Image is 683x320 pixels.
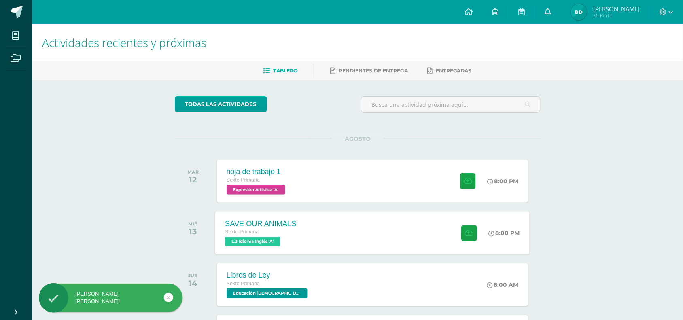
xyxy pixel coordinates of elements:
div: 8:00 PM [487,178,518,185]
div: 14 [188,278,197,288]
a: todas las Actividades [175,96,267,112]
div: 13 [188,227,197,236]
div: MIÉ [188,221,197,227]
div: 8:00 PM [488,229,520,237]
div: 8:00 AM [487,281,518,288]
span: Sexto Primaria [225,229,259,235]
span: Educación Cristiana 'A' [227,288,308,298]
a: Pendientes de entrega [330,64,408,77]
div: hoja de trabajo 1 [227,167,287,176]
a: Tablero [263,64,297,77]
div: JUE [188,273,197,278]
div: SAVE OUR ANIMALS [225,219,296,228]
a: Entregadas [427,64,472,77]
input: Busca una actividad próxima aquí... [361,97,541,112]
span: L.3 Idioma Inglés 'A' [225,237,280,246]
div: MAR [187,169,199,175]
span: Sexto Primaria [227,281,260,286]
span: AGOSTO [332,135,384,142]
span: [PERSON_NAME] [593,5,640,13]
span: Tablero [273,68,297,74]
div: [PERSON_NAME], [PERSON_NAME]! [39,290,182,305]
span: Entregadas [436,68,472,74]
img: 4ab8d18ff3edfe9ce56531832e567fab.png [571,4,587,20]
span: Pendientes de entrega [339,68,408,74]
span: Mi Perfil [593,12,640,19]
span: Expresión Artística 'A' [227,185,285,195]
div: Libros de Ley [227,271,310,280]
span: Actividades recientes y próximas [42,35,206,50]
div: 12 [187,175,199,184]
span: Sexto Primaria [227,177,260,183]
